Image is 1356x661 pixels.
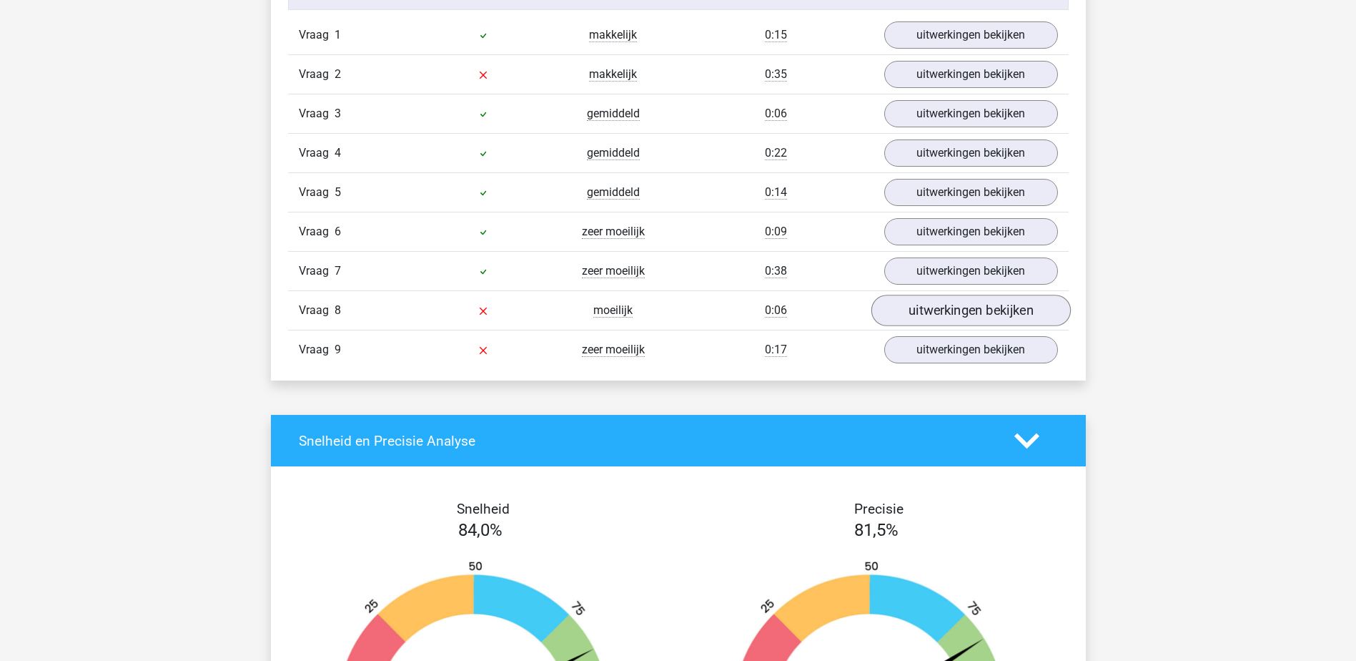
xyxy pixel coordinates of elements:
[884,100,1058,127] a: uitwerkingen bekijken
[587,185,640,200] span: gemiddeld
[299,341,335,358] span: Vraag
[884,258,1058,285] a: uitwerkingen bekijken
[765,225,787,239] span: 0:09
[335,303,341,317] span: 8
[335,343,341,356] span: 9
[335,185,341,199] span: 5
[335,28,341,41] span: 1
[299,145,335,162] span: Vraag
[299,184,335,201] span: Vraag
[299,501,668,517] h4: Snelheid
[299,302,335,319] span: Vraag
[335,67,341,81] span: 2
[765,146,787,160] span: 0:22
[593,303,633,318] span: moeilijk
[335,264,341,278] span: 7
[299,433,993,449] h4: Snelheid en Precisie Analyse
[765,28,787,42] span: 0:15
[299,26,335,44] span: Vraag
[582,343,645,357] span: zeer moeilijk
[765,107,787,121] span: 0:06
[335,107,341,120] span: 3
[765,185,787,200] span: 0:14
[765,67,787,82] span: 0:35
[587,146,640,160] span: gemiddeld
[695,501,1064,517] h4: Precisie
[765,343,787,357] span: 0:17
[582,225,645,239] span: zeer moeilijk
[299,66,335,83] span: Vraag
[884,21,1058,49] a: uitwerkingen bekijken
[582,264,645,278] span: zeer moeilijk
[884,179,1058,206] a: uitwerkingen bekijken
[884,61,1058,88] a: uitwerkingen bekijken
[299,263,335,280] span: Vraag
[335,146,341,160] span: 4
[299,223,335,240] span: Vraag
[458,520,503,540] span: 84,0%
[884,218,1058,245] a: uitwerkingen bekijken
[871,295,1070,326] a: uitwerkingen bekijken
[854,520,899,540] span: 81,5%
[335,225,341,238] span: 6
[589,28,637,42] span: makkelijk
[587,107,640,121] span: gemiddeld
[299,105,335,122] span: Vraag
[884,139,1058,167] a: uitwerkingen bekijken
[589,67,637,82] span: makkelijk
[884,336,1058,363] a: uitwerkingen bekijken
[765,264,787,278] span: 0:38
[765,303,787,318] span: 0:06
